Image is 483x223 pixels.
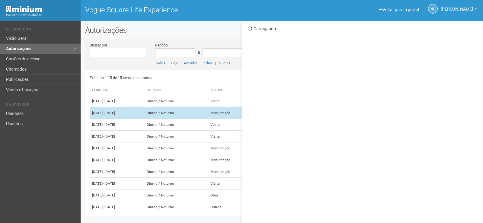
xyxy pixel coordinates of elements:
[103,134,115,139] span: - [DATE]
[171,61,178,65] a: Hoje
[144,201,208,213] td: Diurno / Noturno
[168,61,168,65] span: |
[85,26,478,35] h2: Autorizações
[428,4,438,14] a: NS
[144,190,208,201] td: Diurno / Noturno
[208,142,257,154] td: Manutenção
[379,7,419,12] a: Voltar para o portal
[144,95,208,107] td: Diurno / Noturno
[155,61,165,65] a: Todos
[90,190,144,201] td: [DATE]
[144,131,208,142] td: Diurno / Noturno
[198,50,200,55] span: a
[103,99,115,103] span: - [DATE]
[90,166,144,178] td: [DATE]
[103,158,115,162] span: - [DATE]
[208,85,257,95] th: Motivo
[208,178,257,190] td: Visita
[90,107,144,119] td: [DATE]
[90,43,107,48] label: Buscar por
[6,27,76,33] li: Operacional
[144,107,208,119] td: Diurno / Noturno
[144,178,208,190] td: Diurno / Noturno
[208,119,257,131] td: Visita
[208,131,257,142] td: Visita
[90,201,144,213] td: [DATE]
[6,6,42,12] img: Minium
[200,61,200,65] span: |
[184,61,197,65] a: Amanhã
[6,102,76,109] li: Cadastros
[144,119,208,131] td: Diurno / Noturno
[144,142,208,154] td: Diurno / Noturno
[103,111,115,115] span: - [DATE]
[144,85,208,95] th: Horário
[441,1,473,11] span: Nicolle Silva
[215,61,216,65] span: |
[90,131,144,142] td: [DATE]
[208,95,257,107] td: Visita
[90,73,283,82] div: Exibindo 1-15 de 15 itens encontrados
[103,205,115,209] span: - [DATE]
[181,61,181,65] span: |
[90,142,144,154] td: [DATE]
[248,26,478,31] div: Carregando...
[218,61,230,65] a: 30 dias
[155,43,168,48] label: Período
[208,190,257,201] td: Obra
[90,85,144,95] th: Período
[203,61,213,65] a: 7 dias
[103,193,115,197] span: - [DATE]
[208,107,257,119] td: Manutenção
[144,166,208,178] td: Diurno / Noturno
[208,154,257,166] td: Manutenção
[90,154,144,166] td: [DATE]
[103,170,115,174] span: - [DATE]
[208,201,257,213] td: Outros
[90,95,144,107] td: [DATE]
[103,123,115,127] span: - [DATE]
[6,12,76,18] div: Painel do Administrador
[441,8,477,12] a: [PERSON_NAME]
[103,146,115,150] span: - [DATE]
[90,119,144,131] td: [DATE]
[208,166,257,178] td: Manutenção
[85,6,277,14] h1: Vogue Square Life Experience
[144,154,208,166] td: Diurno / Noturno
[90,178,144,190] td: [DATE]
[103,181,115,186] span: - [DATE]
